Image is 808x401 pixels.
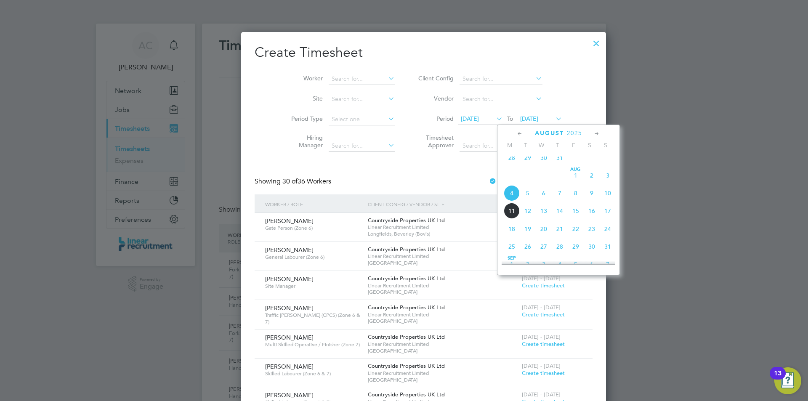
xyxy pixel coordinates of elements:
[568,203,584,219] span: 15
[265,246,314,254] span: [PERSON_NAME]
[461,115,479,122] span: [DATE]
[285,134,323,149] label: Hiring Manager
[368,224,518,231] span: Linear Recruitment Limited
[520,239,536,255] span: 26
[552,203,568,219] span: 14
[368,260,518,266] span: [GEOGRAPHIC_DATA]
[504,239,520,255] span: 25
[265,217,314,225] span: [PERSON_NAME]
[774,373,781,384] div: 13
[522,275,561,282] span: [DATE] - [DATE]
[552,150,568,166] span: 31
[568,185,584,201] span: 8
[285,74,323,82] label: Worker
[368,231,518,237] span: Longfields, Beverley (Bovis)
[520,185,536,201] span: 5
[534,141,550,149] span: W
[536,185,552,201] span: 6
[584,239,600,255] span: 30
[502,141,518,149] span: M
[265,391,314,399] span: [PERSON_NAME]
[265,312,361,325] span: Traffic [PERSON_NAME] (CPCS) (Zone 6 & 7)
[584,167,600,183] span: 2
[368,348,518,354] span: [GEOGRAPHIC_DATA]
[329,114,395,125] input: Select one
[504,150,520,166] span: 28
[552,239,568,255] span: 28
[600,239,616,255] span: 31
[489,177,574,186] label: Hide created timesheets
[265,275,314,283] span: [PERSON_NAME]
[368,333,445,340] span: Countryside Properties UK Ltd
[505,113,516,124] span: To
[600,167,616,183] span: 3
[504,256,520,272] span: 1
[460,93,542,105] input: Search for...
[522,340,565,348] span: Create timesheet
[329,140,395,152] input: Search for...
[567,130,582,137] span: 2025
[600,185,616,201] span: 10
[774,367,801,394] button: Open Resource Center, 13 new notifications
[550,141,566,149] span: T
[535,130,564,137] span: August
[265,283,361,289] span: Site Manager
[416,134,454,149] label: Timesheet Approver
[520,115,538,122] span: [DATE]
[368,282,518,289] span: Linear Recruitment Limited
[552,221,568,237] span: 21
[368,253,518,260] span: Linear Recruitment Limited
[598,141,614,149] span: S
[568,239,584,255] span: 29
[600,203,616,219] span: 17
[368,246,445,253] span: Countryside Properties UK Ltd
[522,282,565,289] span: Create timesheet
[265,304,314,312] span: [PERSON_NAME]
[366,194,520,214] div: Client Config / Vendor / Site
[368,275,445,282] span: Countryside Properties UK Ltd
[265,341,361,348] span: Multi Skilled Operative / Finisher (Zone 7)
[536,203,552,219] span: 13
[368,391,445,398] span: Countryside Properties UK Ltd
[265,370,361,377] span: Skilled Labourer (Zone 6 & 7)
[520,221,536,237] span: 19
[368,377,518,383] span: [GEOGRAPHIC_DATA]
[520,203,536,219] span: 12
[329,93,395,105] input: Search for...
[265,254,361,260] span: General Labourer (Zone 6)
[282,177,331,186] span: 36 Workers
[522,304,561,311] span: [DATE] - [DATE]
[416,115,454,122] label: Period
[584,221,600,237] span: 23
[568,167,584,183] span: 1
[584,256,600,272] span: 6
[368,370,518,377] span: Linear Recruitment Limited
[522,369,565,377] span: Create timesheet
[265,225,361,231] span: Gate Person (Zone 6)
[536,150,552,166] span: 30
[552,185,568,201] span: 7
[520,150,536,166] span: 29
[504,185,520,201] span: 4
[568,256,584,272] span: 5
[265,334,314,341] span: [PERSON_NAME]
[504,221,520,237] span: 18
[568,167,584,172] span: Aug
[282,177,298,186] span: 30 of
[368,341,518,348] span: Linear Recruitment Limited
[536,239,552,255] span: 27
[522,362,561,369] span: [DATE] - [DATE]
[504,203,520,219] span: 11
[460,140,542,152] input: Search for...
[536,221,552,237] span: 20
[285,95,323,102] label: Site
[368,362,445,369] span: Countryside Properties UK Ltd
[368,217,445,224] span: Countryside Properties UK Ltd
[584,203,600,219] span: 16
[522,311,565,318] span: Create timesheet
[522,333,561,340] span: [DATE] - [DATE]
[368,311,518,318] span: Linear Recruitment Limited
[600,256,616,272] span: 7
[520,256,536,272] span: 2
[416,95,454,102] label: Vendor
